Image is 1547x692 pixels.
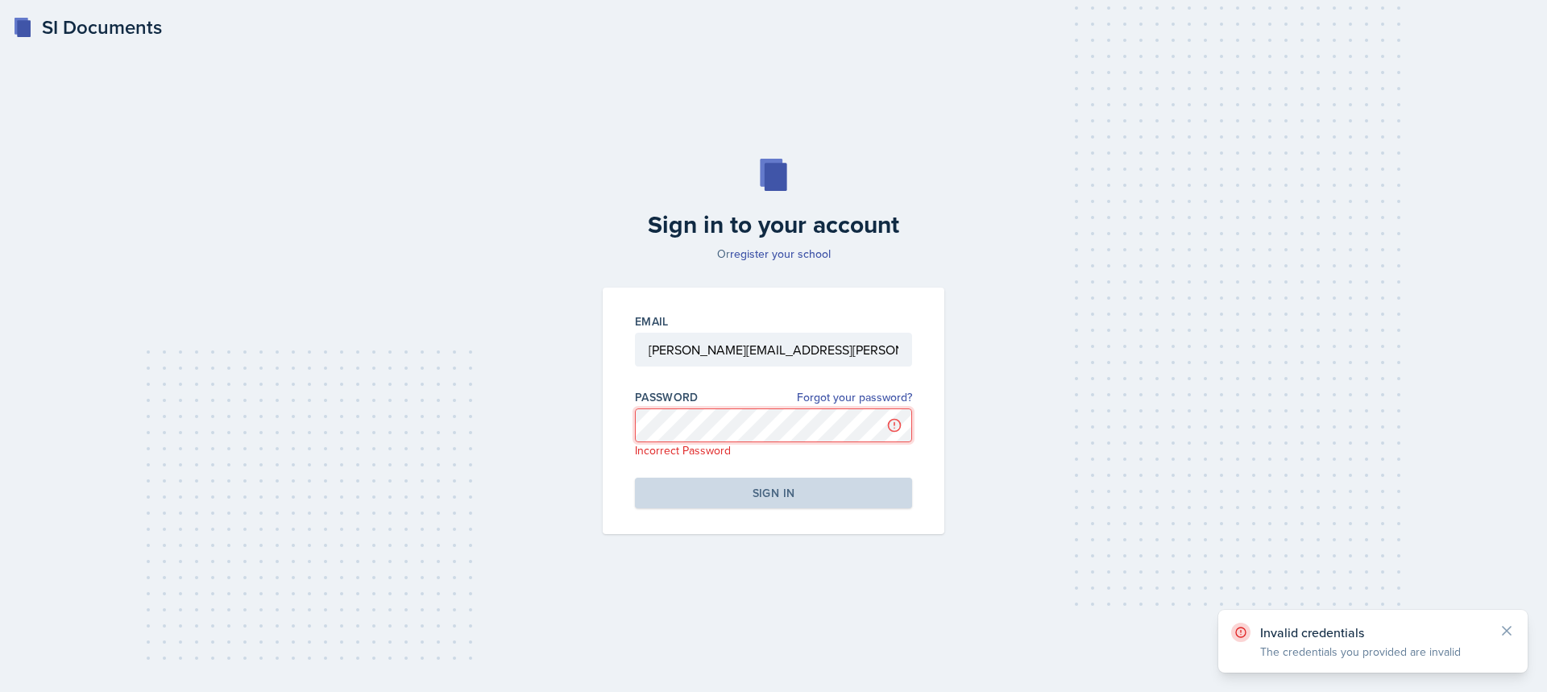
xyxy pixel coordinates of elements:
[593,210,954,239] h2: Sign in to your account
[635,442,912,458] p: Incorrect Password
[730,246,831,262] a: register your school
[1260,624,1486,640] p: Invalid credentials
[635,389,699,405] label: Password
[797,389,912,406] a: Forgot your password?
[593,246,954,262] p: Or
[635,333,912,367] input: Email
[635,313,669,329] label: Email
[13,13,162,42] a: SI Documents
[635,478,912,508] button: Sign in
[1260,644,1486,660] p: The credentials you provided are invalid
[753,485,794,501] div: Sign in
